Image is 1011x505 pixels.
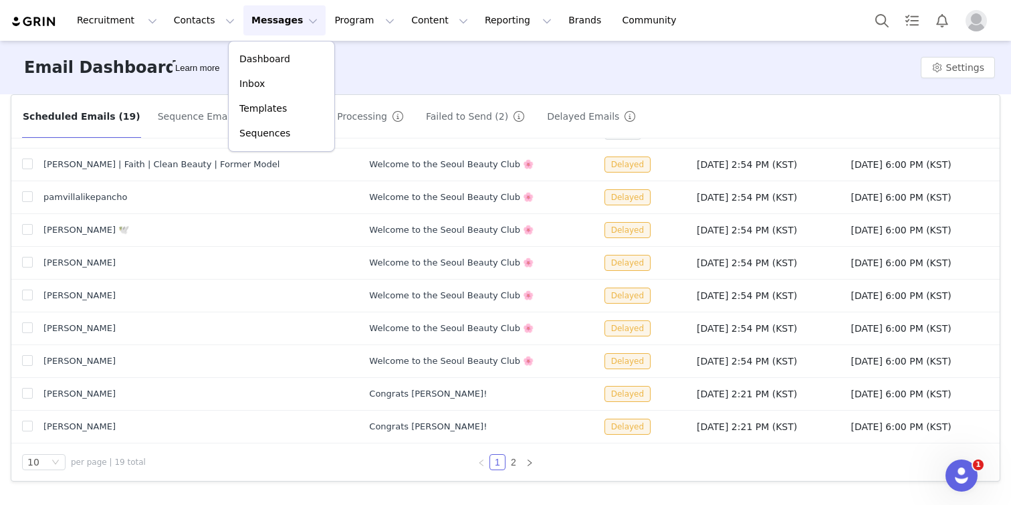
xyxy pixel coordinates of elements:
span: 1 [973,460,984,470]
span: [DATE] 2:21 PM (KST) [697,421,797,432]
span: per page | 19 total [71,456,146,468]
button: Search [867,5,897,35]
span: Delayed [604,419,651,435]
p: Templates [239,102,287,116]
button: Delayed Emails [546,106,641,127]
span: Delayed [604,157,651,173]
div: Welcome to the Seoul Beauty Club 🌸 [369,322,582,335]
span: [DATE] 6:00 PM (KST) [851,356,951,367]
button: Notifications [927,5,957,35]
span: [DATE] 2:54 PM (KST) [697,159,797,170]
span: [DATE] 2:54 PM (KST) [697,258,797,268]
span: Delayed [604,386,651,402]
span: [DATE] 6:00 PM (KST) [851,290,951,301]
div: Cate Strawn 🕊️ [43,223,311,237]
button: Program [326,5,403,35]
button: Sequence Emails [157,106,239,127]
p: Inbox [239,77,265,91]
button: Failed to Send (2) [425,106,530,127]
span: [DATE] 6:00 PM (KST) [851,389,951,399]
a: Community [614,5,691,35]
li: 1 [489,454,505,470]
div: Welcome to the Seoul Beauty Club 🌸 [369,355,582,368]
span: [DATE] 2:54 PM (KST) [697,356,797,367]
a: Brands [560,5,613,35]
div: Markarit saponghian [43,289,311,302]
div: Tiffany Black [43,355,311,368]
div: Congrats SHELBY! [369,420,582,433]
button: Processing [336,106,409,127]
span: [DATE] 6:00 PM (KST) [851,323,951,334]
img: grin logo [11,15,58,28]
div: 10 [27,455,39,470]
div: Tiffany Black [43,387,311,401]
span: Delayed [604,222,651,238]
div: SHELBY TAYLOR [43,322,311,335]
div: Welcome to the Seoul Beauty Club 🌸 [369,223,582,237]
li: 2 [505,454,522,470]
span: [DATE] 2:54 PM (KST) [697,323,797,334]
span: Delayed [604,255,651,271]
div: Welcome to the Seoul Beauty Club 🌸 [369,191,582,204]
button: Messages [243,5,326,35]
div: Congrats Tiffany! [369,387,582,401]
i: icon: left [477,459,485,467]
div: Welcome to the Seoul Beauty Club 🌸 [369,158,582,171]
img: placeholder-profile.jpg [966,10,987,31]
p: Dashboard [239,52,290,66]
div: Welcome to the Seoul Beauty Club 🌸 [369,289,582,302]
a: 1 [490,455,505,470]
span: Delayed [604,353,651,369]
span: [DATE] 2:54 PM (KST) [697,290,797,301]
span: [DATE] 6:00 PM (KST) [851,258,951,268]
button: Contacts [166,5,243,35]
div: SHELBY TAYLOR [43,420,311,433]
button: Reporting [477,5,560,35]
span: [DATE] 2:21 PM (KST) [697,389,797,399]
span: Delayed [604,189,651,205]
h3: Email Dashboard [24,56,177,80]
span: [DATE] 6:00 PM (KST) [851,225,951,235]
iframe: Intercom live chat [945,460,978,492]
span: [DATE] 6:00 PM (KST) [851,192,951,203]
button: Recruitment [69,5,165,35]
span: Delayed [604,288,651,304]
button: Profile [958,10,1000,31]
button: Scheduled Emails (19) [22,106,141,127]
div: Tooltip anchor [173,62,222,75]
button: Settings [921,57,995,78]
i: icon: down [51,458,60,468]
span: [DATE] 6:00 PM (KST) [851,421,951,432]
i: icon: right [526,459,534,467]
span: [DATE] 2:54 PM (KST) [697,192,797,203]
span: [DATE] 2:54 PM (KST) [697,225,797,235]
a: 2 [506,455,521,470]
a: Tasks [897,5,927,35]
span: [DATE] 6:00 PM (KST) [851,159,951,170]
li: Previous Page [473,454,489,470]
p: Sequences [239,126,290,140]
div: Welcome to the Seoul Beauty Club 🌸 [369,256,582,270]
div: Hana Nitsche | Faith | Clean Beauty | Former Model [43,158,311,171]
button: Content [403,5,476,35]
div: Paloma Guerrero [43,256,311,270]
span: Delayed [604,320,651,336]
div: pamvillalikepancho [43,191,311,204]
li: Next Page [522,454,538,470]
